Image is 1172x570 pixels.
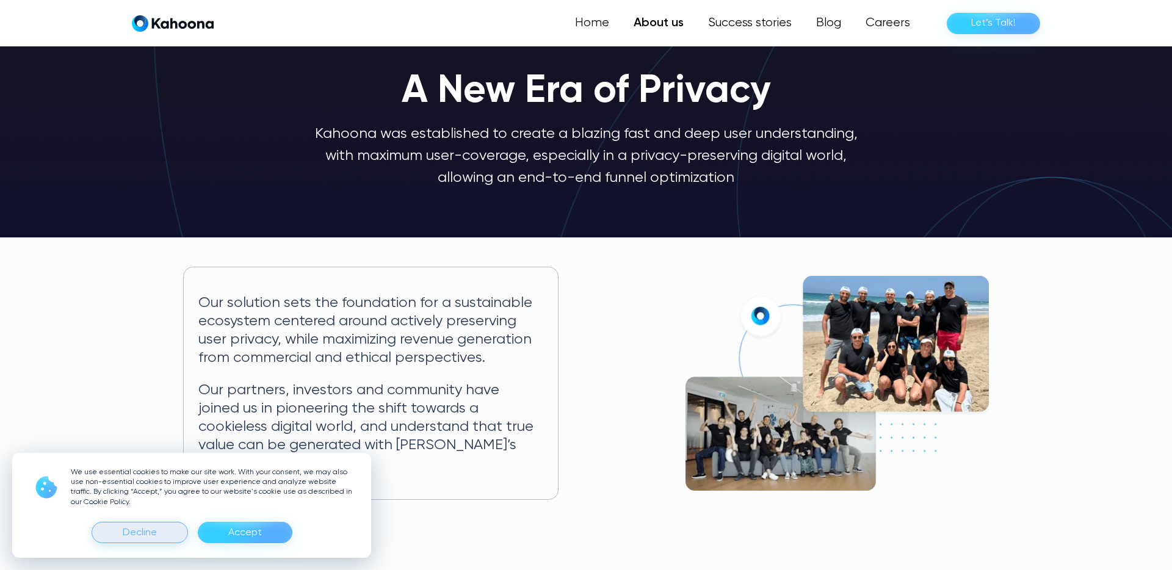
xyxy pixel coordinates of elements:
[92,522,188,543] div: Decline
[947,13,1040,34] a: Let’s Talk!
[563,11,621,35] a: Home
[696,11,804,35] a: Success stories
[132,15,214,32] a: home
[198,381,543,472] p: Our partners, investors and community have joined us in pioneering the shift towards a cookieless...
[971,13,1016,33] div: Let’s Talk!
[313,123,859,189] p: Kahoona was established to create a blazing fast and deep user understanding, with maximum user-c...
[123,523,157,543] div: Decline
[71,467,356,507] p: We use essential cookies to make our site work. With your consent, we may also use non-essential ...
[198,294,543,367] p: Our solution sets the foundation for a sustainable ecosystem centered around actively preserving ...
[853,11,922,35] a: Careers
[621,11,696,35] a: About us
[228,523,262,543] div: Accept
[804,11,853,35] a: Blog
[402,70,771,113] h1: A New Era of Privacy
[198,522,292,543] div: Accept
